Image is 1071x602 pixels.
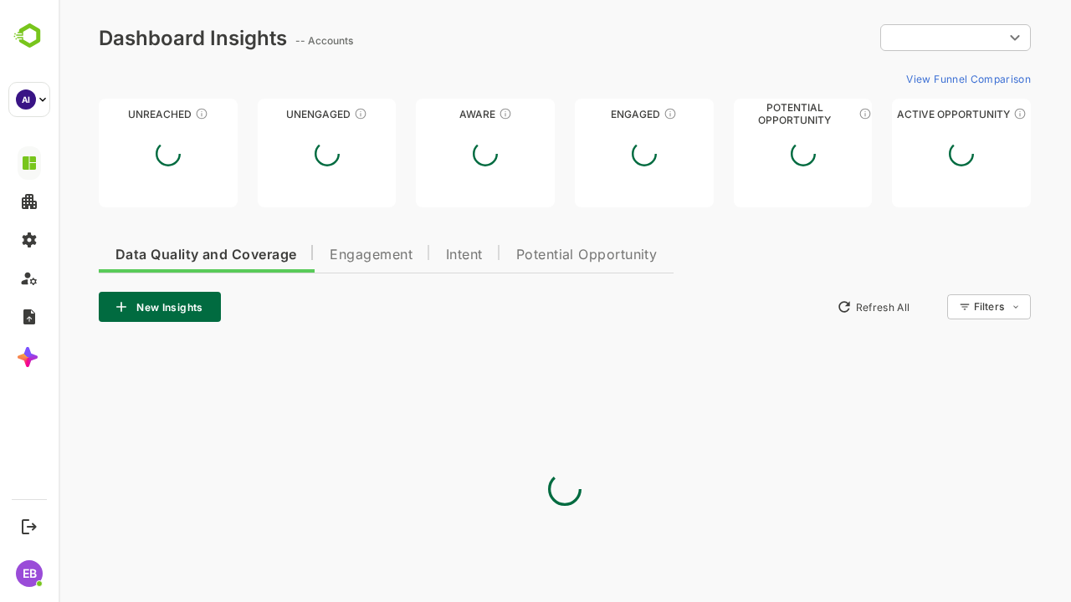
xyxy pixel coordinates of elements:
div: Potential Opportunity [675,108,814,120]
div: These accounts are warm, further nurturing would qualify them to MQAs [605,107,618,120]
div: These accounts have just entered the buying cycle and need further nurturing [440,107,454,120]
div: AI [16,89,36,110]
button: Logout [18,515,40,538]
button: Refresh All [771,293,858,320]
div: Filters [914,292,972,322]
div: These accounts are MQAs and can be passed on to Inside Sales [800,107,813,120]
div: These accounts have open opportunities which might be at any of the Sales Stages [955,107,968,120]
span: Intent [387,248,424,262]
div: Active Opportunity [833,108,972,120]
ag: -- Accounts [237,34,300,47]
button: New Insights [40,292,162,322]
div: These accounts have not been engaged with for a defined time period [136,107,150,120]
span: Potential Opportunity [458,248,599,262]
div: Aware [357,108,496,120]
div: EB [16,560,43,587]
div: Unreached [40,108,179,120]
span: Engagement [271,248,354,262]
button: View Funnel Comparison [841,65,972,92]
div: Unengaged [199,108,338,120]
img: BambooboxLogoMark.f1c84d78b4c51b1a7b5f700c9845e183.svg [8,20,51,52]
div: Engaged [516,108,655,120]
div: ​ [822,23,972,53]
div: Dashboard Insights [40,26,228,50]
div: Filters [915,300,945,313]
span: Data Quality and Coverage [57,248,238,262]
div: These accounts have not shown enough engagement and need nurturing [295,107,309,120]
